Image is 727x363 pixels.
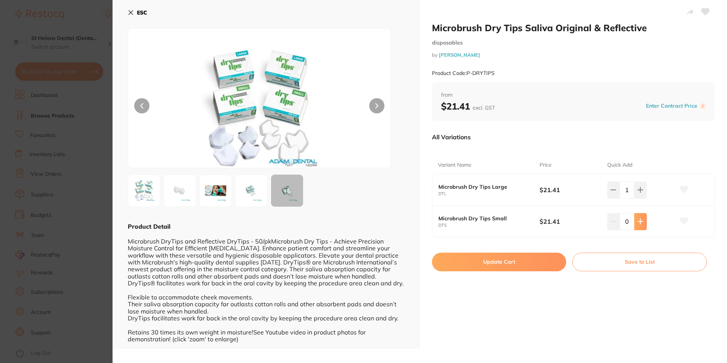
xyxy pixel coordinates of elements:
[432,253,566,271] button: Update Cart
[540,161,552,169] p: Price
[238,177,265,204] img: cGc
[432,40,715,46] small: disposables
[128,6,147,19] button: ESC
[438,161,471,169] p: Variant Name
[438,191,540,196] small: DTL
[202,177,229,204] img: LmpwZw
[137,9,147,16] b: ESC
[432,52,715,58] small: by
[441,100,495,112] b: $21.41
[441,91,706,99] span: from
[438,215,530,221] b: Microbrush Dry Tips Small
[130,177,158,204] img: VElQUy5qcGc
[128,231,405,342] div: Microbrush DryTips and Reflective DryTips - 50/pkMicrobrush Dry Tips - Achieve Precision Moisture...
[438,184,530,190] b: Microbrush Dry Tips Large
[438,223,540,228] small: DTS
[271,174,303,207] button: +6
[644,102,700,110] button: Enter Contract Price
[439,52,480,58] a: [PERSON_NAME]
[432,70,495,76] small: Product Code: P-DRYTIPS
[166,177,194,204] img: LmpwZw
[540,217,600,226] b: $21.41
[128,223,170,230] b: Product Detail
[271,175,303,207] div: + 6
[607,161,632,169] p: Quick Add
[572,253,707,271] button: Save to List
[540,186,600,194] b: $21.41
[432,133,471,141] p: All Variations
[700,103,706,109] label: i
[432,22,715,33] h2: Microbrush Dry Tips Saliva Original & Reflective
[473,104,495,111] span: excl. GST
[181,48,338,168] img: VElQUy5qcGc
